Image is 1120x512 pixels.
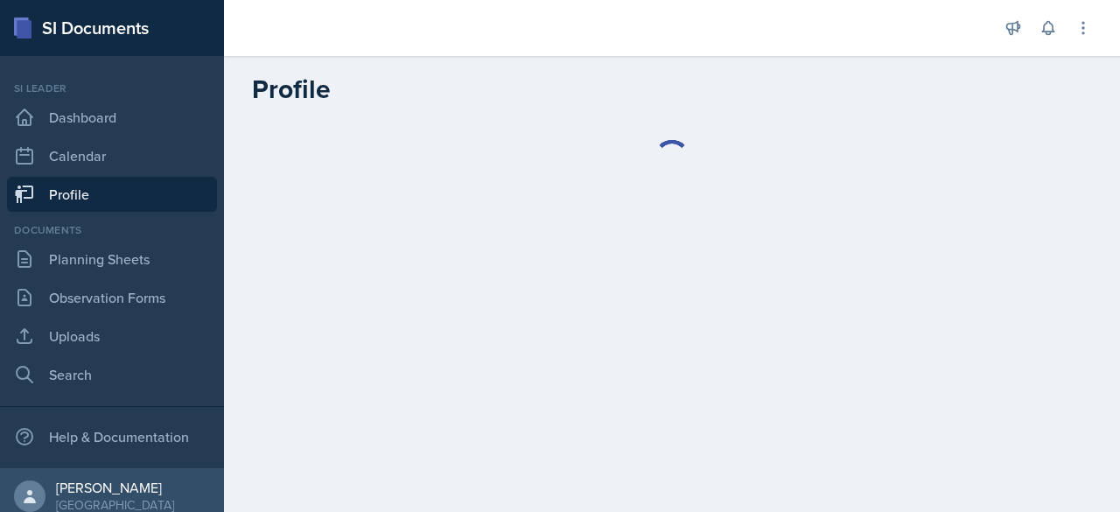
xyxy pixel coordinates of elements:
[56,479,174,496] div: [PERSON_NAME]
[252,74,1092,105] h2: Profile
[7,357,217,392] a: Search
[7,280,217,315] a: Observation Forms
[7,419,217,454] div: Help & Documentation
[7,81,217,96] div: Si leader
[7,138,217,173] a: Calendar
[7,319,217,354] a: Uploads
[7,222,217,238] div: Documents
[7,100,217,135] a: Dashboard
[7,242,217,277] a: Planning Sheets
[7,177,217,212] a: Profile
